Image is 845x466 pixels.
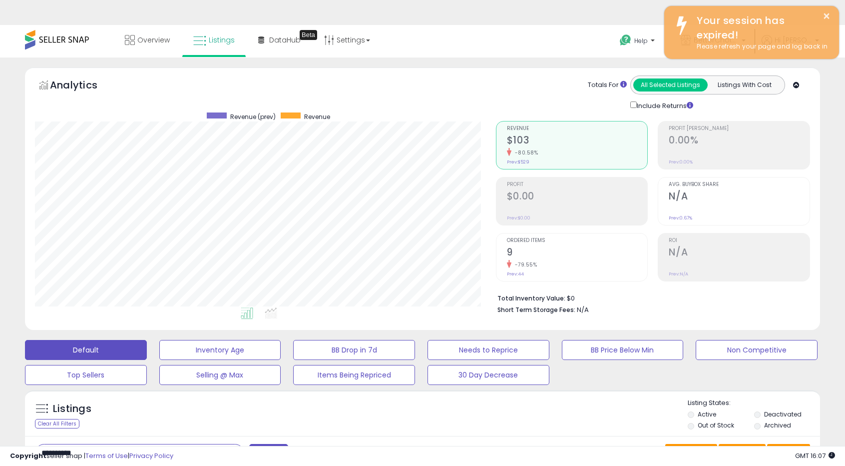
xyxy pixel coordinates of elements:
button: Default [25,340,147,360]
label: Active [698,410,716,418]
button: Save View [665,444,717,461]
label: Out of Stock [698,421,734,429]
strong: Copyright [10,451,46,460]
button: Selling @ Max [159,365,281,385]
button: BB Drop in 7d [293,340,415,360]
span: Revenue [507,126,648,131]
small: Prev: N/A [669,271,688,277]
small: Prev: 0.67% [669,215,692,221]
h2: $103 [507,134,648,148]
span: DataHub [269,35,301,45]
h2: $0.00 [507,190,648,204]
span: ROI [669,238,810,243]
button: 30 Day Decrease [427,365,549,385]
small: Prev: 0.00% [669,159,693,165]
button: BB Price Below Min [562,340,684,360]
a: Help [612,26,665,57]
label: Deactivated [764,410,802,418]
button: Non Competitive [696,340,818,360]
span: Listings [209,35,235,45]
h5: Analytics [50,78,117,94]
span: N/A [577,305,589,314]
span: Help [634,36,648,45]
button: All Selected Listings [633,78,708,91]
h2: 0.00% [669,134,810,148]
div: Totals For [588,80,627,90]
button: Columns [719,444,766,461]
div: Your session has expired! [689,13,832,42]
button: Actions [767,444,810,461]
span: Avg. Buybox Share [669,182,810,187]
h5: Listings [53,402,91,416]
button: Listings With Cost [707,78,782,91]
div: Include Returns [623,99,705,111]
label: Archived [764,421,791,429]
span: Ordered Items [507,238,648,243]
span: Profit [507,182,648,187]
span: 2025-09-17 16:07 GMT [795,451,835,460]
small: Prev: 44 [507,271,524,277]
i: Get Help [619,34,632,46]
li: $0 [497,291,803,303]
small: Prev: $529 [507,159,529,165]
small: Prev: $0.00 [507,215,530,221]
div: Tooltip anchor [300,30,317,40]
h2: N/A [669,190,810,204]
div: Please refresh your page and log back in [689,42,832,51]
span: Overview [137,35,170,45]
a: Listings [186,25,242,55]
a: DataHub [251,25,308,55]
span: Revenue (prev) [230,112,276,121]
button: Filters [249,444,288,461]
button: Inventory Age [159,340,281,360]
a: Settings [317,25,378,55]
button: Items Being Repriced [293,365,415,385]
small: -79.55% [511,261,537,268]
h2: N/A [669,246,810,260]
button: Needs to Reprice [427,340,549,360]
small: -80.58% [511,149,538,156]
b: Total Inventory Value: [497,294,565,302]
div: Clear All Filters [35,419,79,428]
span: Revenue [304,112,330,121]
h2: 9 [507,246,648,260]
b: Short Term Storage Fees: [497,305,575,314]
button: Top Sellers [25,365,147,385]
div: seller snap | | [10,451,173,461]
p: Listing States: [688,398,820,408]
a: Overview [117,25,177,55]
span: Profit [PERSON_NAME] [669,126,810,131]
